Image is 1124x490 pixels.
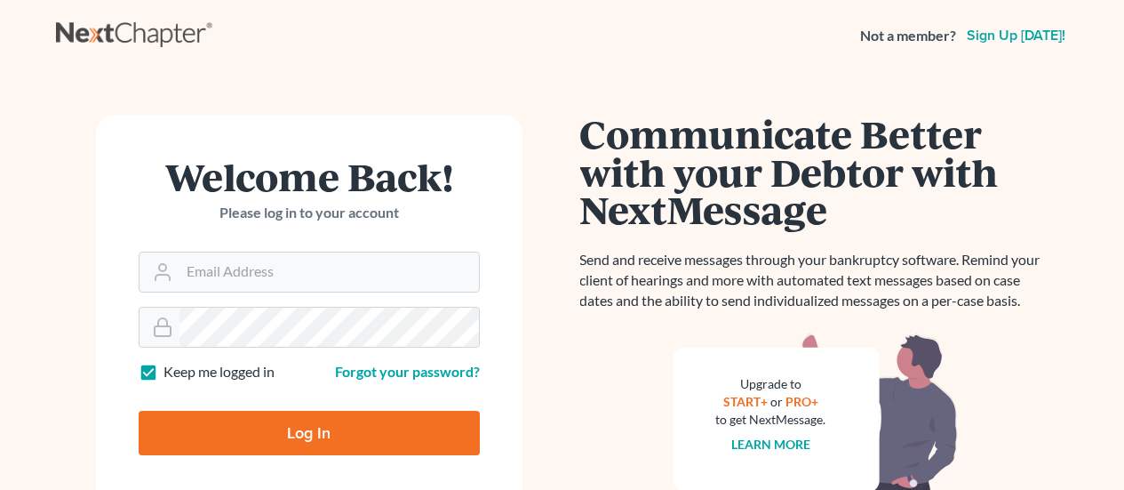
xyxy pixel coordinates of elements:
p: Please log in to your account [139,203,480,223]
label: Keep me logged in [163,362,275,382]
a: Forgot your password? [335,363,480,380]
a: Sign up [DATE]! [963,28,1069,43]
input: Email Address [179,253,479,292]
input: Log In [139,411,480,455]
a: PRO+ [785,394,818,409]
h1: Welcome Back! [139,157,480,196]
div: to get NextMessage. [716,411,826,429]
a: START+ [723,394,768,409]
strong: Not a member? [860,26,956,46]
p: Send and receive messages through your bankruptcy software. Remind your client of hearings and mo... [580,250,1051,311]
h1: Communicate Better with your Debtor with NextMessage [580,115,1051,229]
div: Upgrade to [716,375,826,393]
span: or [770,394,783,409]
a: Learn more [731,437,810,452]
